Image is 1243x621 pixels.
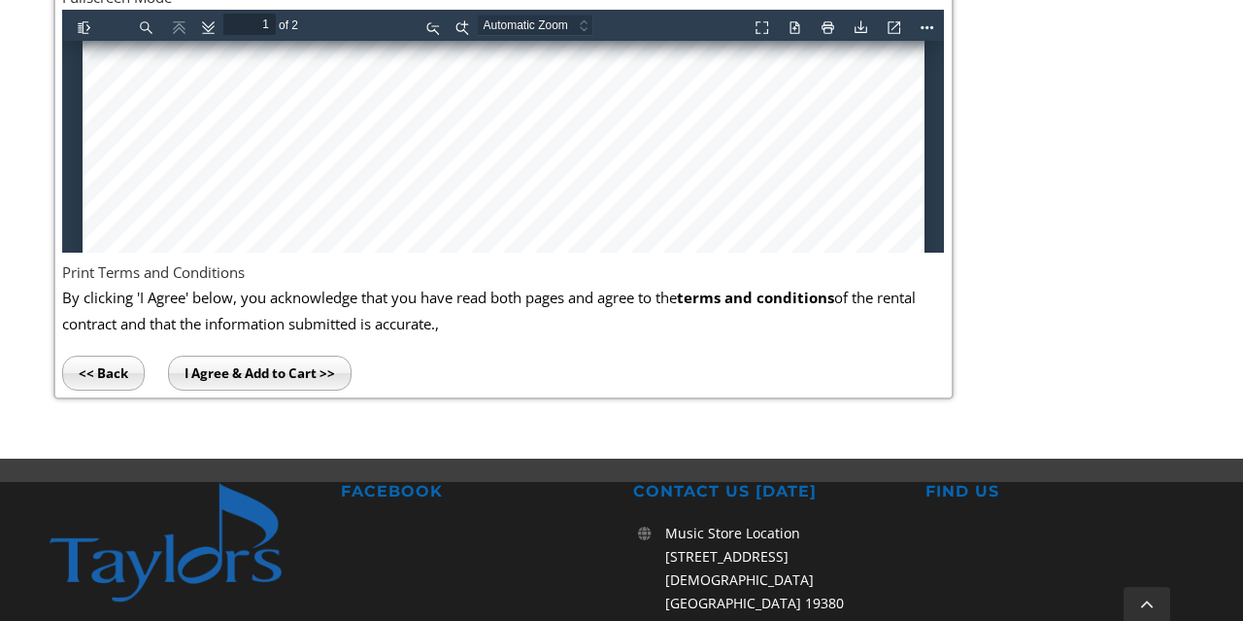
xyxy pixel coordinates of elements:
[62,285,944,336] p: By clicking 'I Agree' below, you acknowledge that you have read both pages and agree to the of th...
[341,482,610,502] h2: FACEBOOK
[49,482,318,604] img: footer-logo
[62,262,245,282] a: Print Terms and Conditions
[665,522,902,614] p: Music Store Location [STREET_ADDRESS][DEMOGRAPHIC_DATA] [GEOGRAPHIC_DATA] 19380
[62,356,145,391] input: << Back
[168,356,352,391] input: I Agree & Add to Cart >>
[161,4,214,25] input: Page
[633,482,902,502] h2: CONTACT US [DATE]
[214,5,243,26] span: of 2
[677,288,834,307] b: terms and conditions
[416,5,553,25] select: Zoom
[925,482,1194,502] h2: FIND US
